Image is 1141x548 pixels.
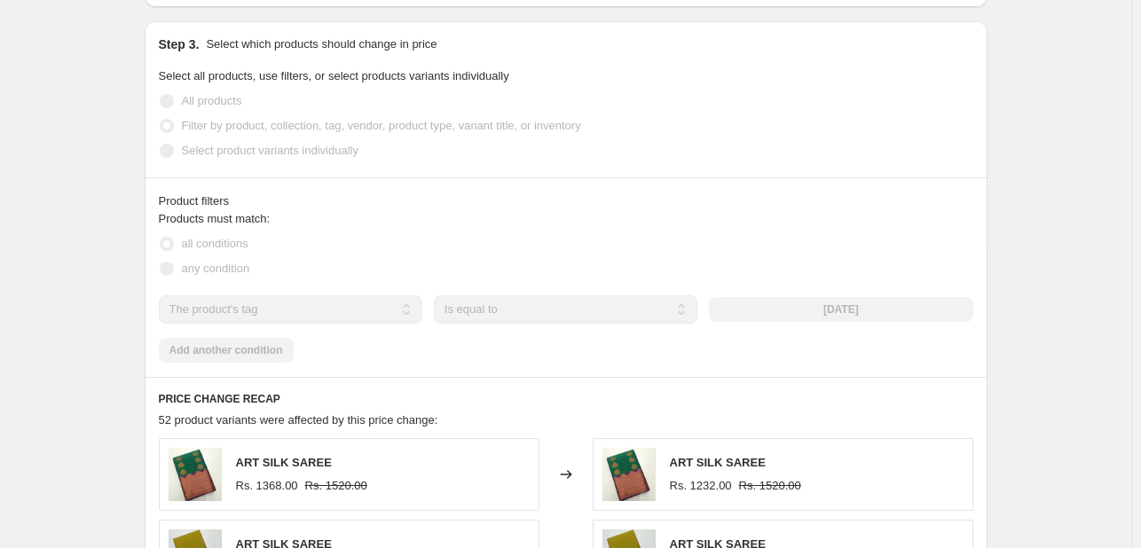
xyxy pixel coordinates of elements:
[182,94,242,107] span: All products
[159,35,200,53] h2: Step 3.
[159,69,509,82] span: Select all products, use filters, or select products variants individually
[602,448,656,501] img: HH360_1_80x.jpg
[182,262,250,275] span: any condition
[159,413,438,427] span: 52 product variants were affected by this price change:
[182,237,248,250] span: all conditions
[159,212,271,225] span: Products must match:
[182,119,581,132] span: Filter by product, collection, tag, vendor, product type, variant title, or inventory
[169,448,222,501] img: HH360_1_80x.jpg
[206,35,437,53] p: Select which products should change in price
[182,144,358,157] span: Select product variants individually
[670,477,732,495] div: Rs. 1232.00
[739,477,801,495] strike: Rs. 1520.00
[670,456,766,469] span: ART SILK SAREE
[159,192,973,210] div: Product filters
[236,456,332,469] span: ART SILK SAREE
[159,392,973,406] h6: PRICE CHANGE RECAP
[236,477,298,495] div: Rs. 1368.00
[305,477,367,495] strike: Rs. 1520.00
